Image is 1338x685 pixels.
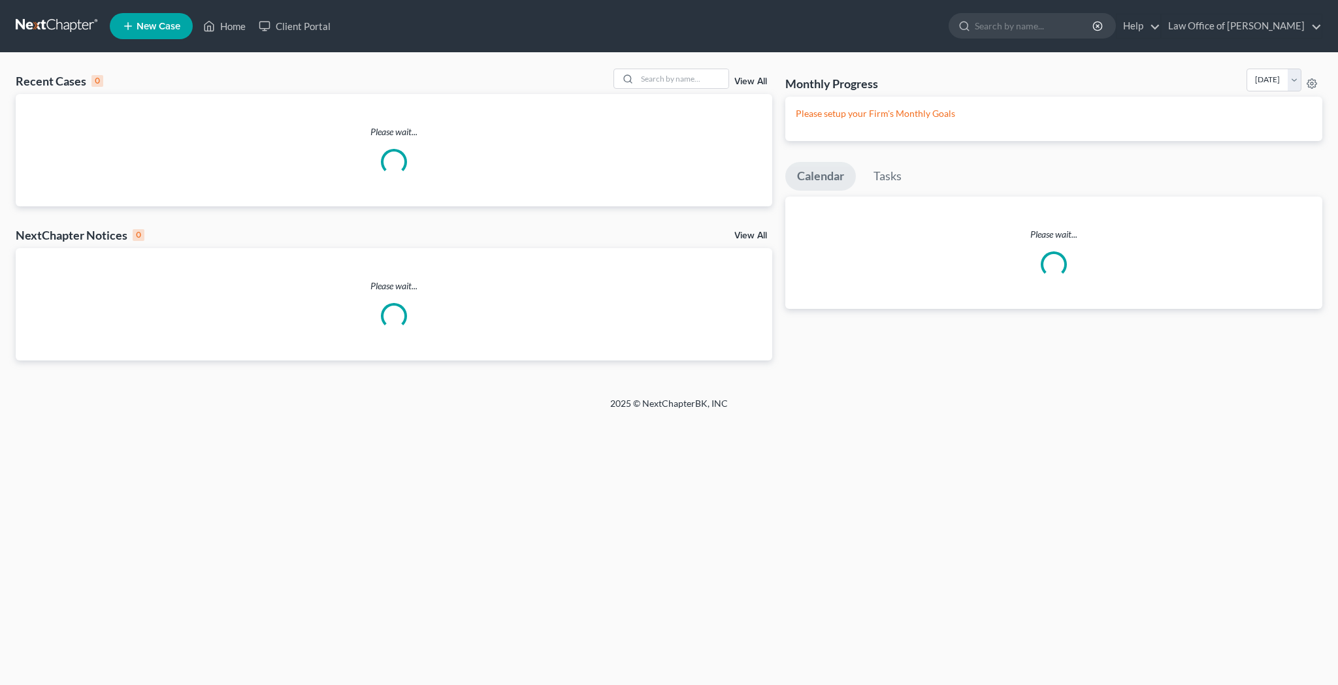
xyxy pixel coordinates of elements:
p: Please wait... [785,228,1322,241]
a: Client Portal [252,14,337,38]
a: Law Office of [PERSON_NAME] [1162,14,1322,38]
a: View All [734,77,767,86]
div: 0 [133,229,144,241]
a: Help [1117,14,1160,38]
p: Please wait... [16,125,772,138]
input: Search by name... [637,69,728,88]
a: Calendar [785,162,856,191]
a: Tasks [862,162,913,191]
input: Search by name... [975,14,1094,38]
div: 2025 © NextChapterBK, INC [297,397,1041,421]
a: Home [197,14,252,38]
p: Please wait... [16,279,772,293]
span: New Case [137,22,180,31]
h3: Monthly Progress [785,76,878,91]
div: 0 [91,75,103,87]
div: NextChapter Notices [16,227,144,243]
a: View All [734,231,767,240]
div: Recent Cases [16,73,103,89]
p: Please setup your Firm's Monthly Goals [796,107,1312,120]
